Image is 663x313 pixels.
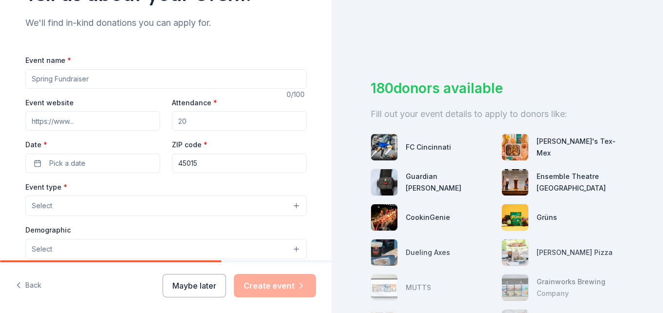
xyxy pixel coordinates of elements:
[172,154,307,173] input: 12345 (U.S. only)
[25,239,307,259] button: Select
[371,204,397,231] img: photo for CookinGenie
[25,69,307,89] input: Spring Fundraiser
[406,212,450,223] div: CookinGenie
[406,141,451,153] div: FC Cincinnati
[25,111,160,131] input: https://www...
[25,15,307,31] div: We'll find in-kind donations you can apply for.
[25,196,307,216] button: Select
[32,200,52,212] span: Select
[25,98,74,108] label: Event website
[371,106,624,122] div: Fill out your event details to apply to donors like:
[537,171,624,194] div: Ensemble Theatre [GEOGRAPHIC_DATA]
[502,169,528,196] img: photo for Ensemble Theatre Cincinnati
[172,111,307,131] input: 20
[163,274,226,297] button: Maybe later
[537,212,557,223] div: Grüns
[25,154,160,173] button: Pick a date
[172,98,217,108] label: Attendance
[172,140,207,150] label: ZIP code
[406,171,494,194] div: Guardian [PERSON_NAME]
[371,169,397,196] img: photo for Guardian Angel Device
[25,182,67,192] label: Event type
[371,134,397,160] img: photo for FC Cincinnati
[371,78,624,98] div: 180 donors available
[537,136,624,159] div: [PERSON_NAME]'s Tex-Mex
[287,89,307,100] div: 0 /100
[502,134,528,160] img: photo for Chuy's Tex-Mex
[25,56,71,65] label: Event name
[25,225,71,235] label: Demographic
[16,275,41,296] button: Back
[502,204,528,231] img: photo for Grüns
[32,243,52,255] span: Select
[25,140,160,150] label: Date
[49,157,85,169] span: Pick a date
